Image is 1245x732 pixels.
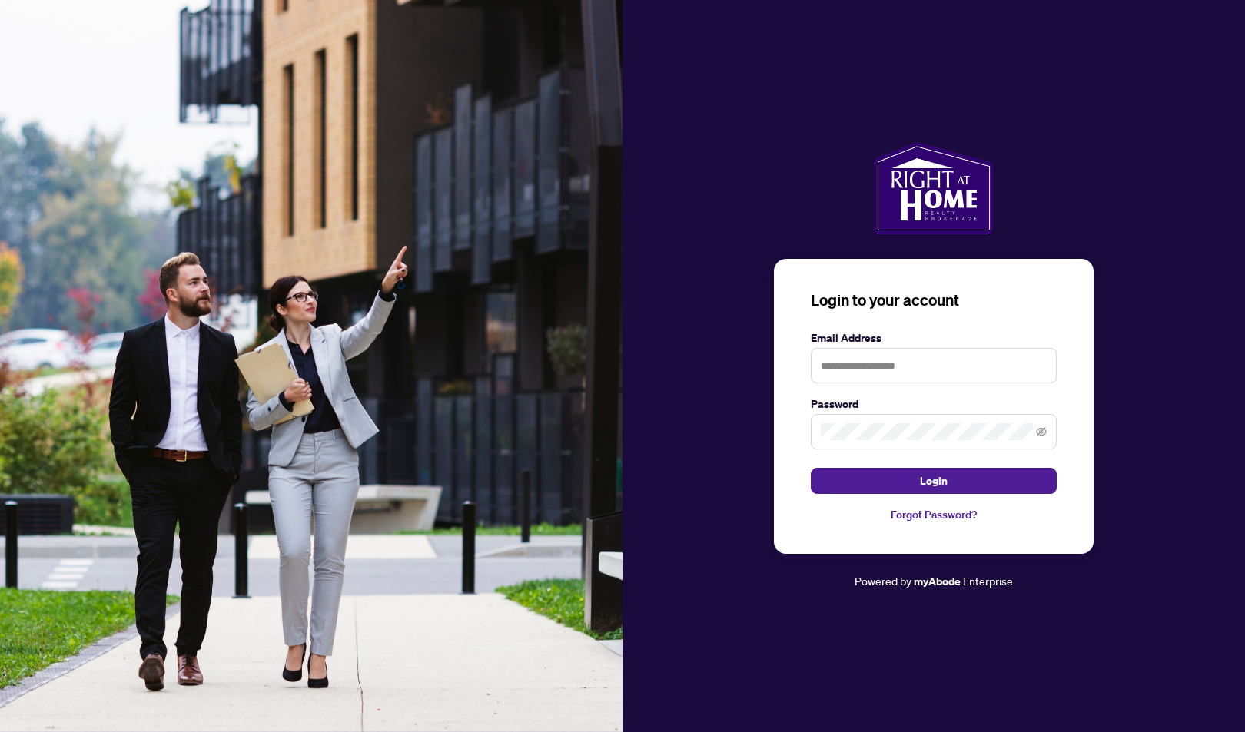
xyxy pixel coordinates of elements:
label: Email Address [811,330,1057,346]
button: Login [811,468,1057,494]
a: myAbode [914,573,961,590]
label: Password [811,396,1057,412]
span: Powered by [855,574,911,588]
span: Enterprise [963,574,1013,588]
img: ma-logo [874,142,993,234]
span: eye-invisible [1036,426,1047,437]
a: Forgot Password? [811,506,1057,523]
span: Login [920,469,948,493]
h3: Login to your account [811,290,1057,311]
